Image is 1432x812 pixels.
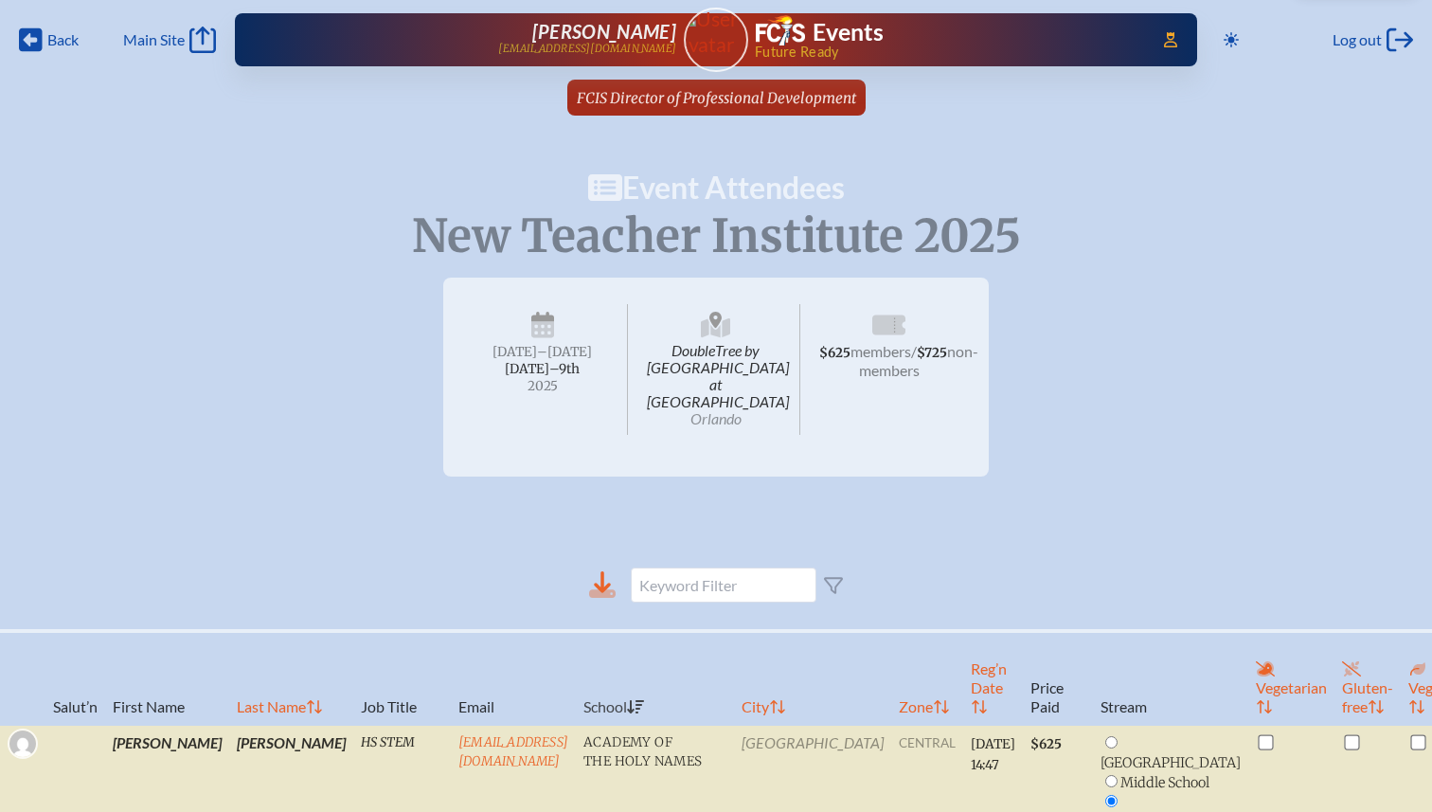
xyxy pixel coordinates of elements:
[1333,30,1382,49] span: Log out
[1101,733,1241,772] li: [GEOGRAPHIC_DATA]
[971,736,1015,773] span: [DATE] 14:47
[755,45,1137,59] span: Future Ready
[45,631,105,725] th: Salut’n
[756,15,1137,59] div: FCIS Events — Future ready
[911,342,917,360] span: /
[569,80,864,116] a: FCIS Director of Professional Development
[505,361,580,377] span: [DATE]–⁠9th
[690,409,742,427] span: Orlando
[756,15,884,49] a: FCIS LogoEvents
[537,344,592,360] span: –[DATE]
[577,89,856,107] span: FCIS Director of Professional Development
[891,631,963,725] th: Zone
[474,379,612,393] span: 2025
[631,568,816,603] input: Keyword Filter
[850,342,911,360] span: members
[123,27,216,53] a: Main Site
[412,208,1021,264] span: New Teacher Institute 2025
[1023,631,1093,725] th: Price Paid
[1030,736,1062,752] span: $625
[1101,772,1241,792] li: Middle School
[917,345,947,361] span: $725
[819,345,850,361] span: $625
[492,344,537,360] span: [DATE]
[859,342,979,379] span: non-members
[589,571,616,599] div: Download to CSV
[963,631,1023,725] th: Reg’n Date
[813,21,884,45] h1: Events
[451,631,576,725] th: Email
[1093,631,1248,725] th: Stream
[684,8,748,72] a: User Avatar
[123,30,185,49] span: Main Site
[498,43,676,55] p: [EMAIL_ADDRESS][DOMAIN_NAME]
[105,631,229,725] th: First Name
[9,731,36,757] img: Gravatar
[675,7,756,57] img: User Avatar
[458,734,568,769] a: [EMAIL_ADDRESS][DOMAIN_NAME]
[229,631,353,725] th: Last Name
[734,631,891,725] th: City
[532,20,676,43] span: [PERSON_NAME]
[295,21,676,59] a: [PERSON_NAME][EMAIL_ADDRESS][DOMAIN_NAME]
[1334,631,1401,725] th: Gluten-free
[632,304,801,435] span: DoubleTree by [GEOGRAPHIC_DATA] at [GEOGRAPHIC_DATA]
[47,30,79,49] span: Back
[353,631,451,725] th: Job Title
[756,15,805,45] img: Florida Council of Independent Schools
[1248,631,1334,725] th: Vegetarian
